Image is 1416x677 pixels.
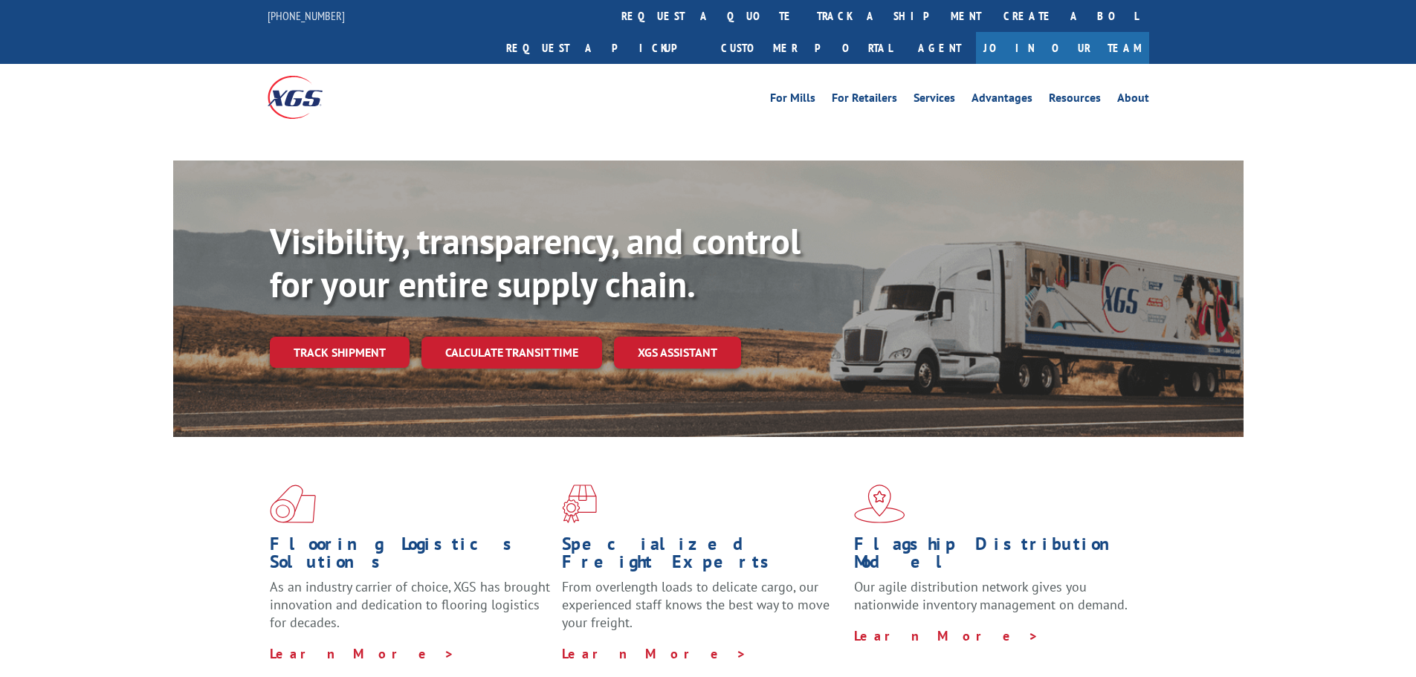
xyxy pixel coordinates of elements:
[854,535,1135,578] h1: Flagship Distribution Model
[854,485,905,523] img: xgs-icon-flagship-distribution-model-red
[268,8,345,23] a: [PHONE_NUMBER]
[495,32,710,64] a: Request a pickup
[270,485,316,523] img: xgs-icon-total-supply-chain-intelligence-red
[562,485,597,523] img: xgs-icon-focused-on-flooring-red
[832,92,897,108] a: For Retailers
[421,337,602,369] a: Calculate transit time
[562,535,843,578] h1: Specialized Freight Experts
[854,627,1039,644] a: Learn More >
[270,645,455,662] a: Learn More >
[614,337,741,369] a: XGS ASSISTANT
[710,32,903,64] a: Customer Portal
[270,218,801,307] b: Visibility, transparency, and control for your entire supply chain.
[562,578,843,644] p: From overlength loads to delicate cargo, our experienced staff knows the best way to move your fr...
[903,32,976,64] a: Agent
[972,92,1032,108] a: Advantages
[270,578,550,631] span: As an industry carrier of choice, XGS has brought innovation and dedication to flooring logistics...
[1117,92,1149,108] a: About
[562,645,747,662] a: Learn More >
[270,337,410,368] a: Track shipment
[976,32,1149,64] a: Join Our Team
[914,92,955,108] a: Services
[270,535,551,578] h1: Flooring Logistics Solutions
[1049,92,1101,108] a: Resources
[854,578,1128,613] span: Our agile distribution network gives you nationwide inventory management on demand.
[770,92,815,108] a: For Mills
